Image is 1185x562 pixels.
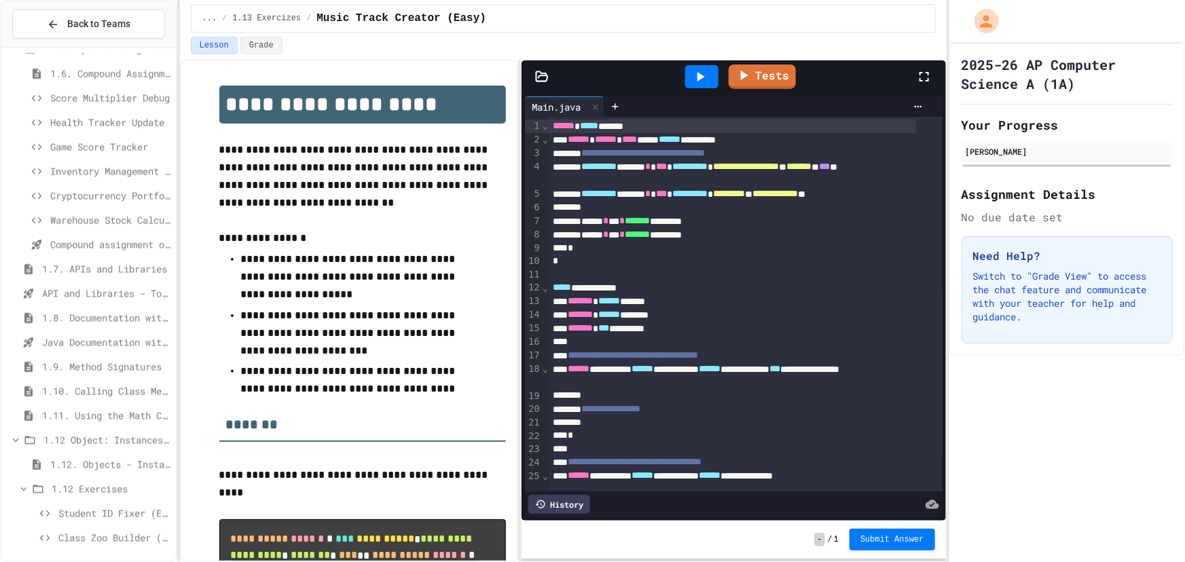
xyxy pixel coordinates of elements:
[50,115,170,130] span: Health Tracker Update
[525,322,542,335] div: 15
[232,13,301,24] span: 1.13 Exercizes
[525,470,542,483] div: 25
[834,534,839,545] span: 1
[542,363,549,374] span: Fold line
[306,13,311,24] span: /
[202,13,217,24] span: ...
[525,335,542,349] div: 16
[525,456,542,470] div: 24
[525,214,542,228] div: 7
[316,10,486,26] span: Music Track Creator (Easy)
[525,119,542,133] div: 1
[828,534,833,545] span: /
[525,242,542,255] div: 9
[525,349,542,362] div: 17
[729,64,796,89] a: Tests
[42,286,170,301] span: API and Libraries - Topic 1.7
[12,10,165,39] button: Back to Teams
[960,5,1002,37] div: My Account
[50,91,170,105] span: Score Multiplier Debug
[42,311,170,325] span: 1.8. Documentation with Comments and Preconditions
[525,416,542,430] div: 21
[962,115,1173,134] h2: Your Progress
[50,457,170,472] span: 1.12. Objects - Instances of Classes
[525,96,604,117] div: Main.java
[525,187,542,201] div: 5
[525,402,542,416] div: 20
[860,534,924,545] span: Submit Answer
[542,134,549,145] span: Fold line
[50,164,170,179] span: Inventory Management System
[50,189,170,203] span: Cryptocurrency Portfolio Debugger
[525,160,542,187] div: 4
[528,495,590,514] div: History
[58,531,170,545] span: Class Zoo Builder (Easy)
[542,120,549,131] span: Fold line
[962,185,1173,204] h2: Assignment Details
[973,248,1161,264] h3: Need Help?
[525,201,542,214] div: 6
[50,140,170,154] span: Game Score Tracker
[240,37,282,54] button: Grade
[58,506,170,521] span: Student ID Fixer (Easy)
[42,262,170,276] span: 1.7. APIs and Libraries
[525,228,542,242] div: 8
[542,282,549,293] span: Fold line
[525,430,542,443] div: 22
[966,145,1169,157] div: [PERSON_NAME]
[525,362,542,390] div: 18
[973,269,1161,324] p: Switch to "Grade View" to access the chat feature and communicate with your teacher for help and ...
[42,360,170,374] span: 1.9. Method Signatures
[542,470,549,481] span: Fold line
[525,147,542,160] div: 3
[42,335,170,350] span: Java Documentation with Comments - Topic 1.8
[42,384,170,398] span: 1.10. Calling Class Methods
[525,390,542,403] div: 19
[525,100,587,114] div: Main.java
[191,37,238,54] button: Lesson
[67,17,130,31] span: Back to Teams
[850,529,935,550] button: Submit Answer
[50,67,170,81] span: 1.6. Compound Assignment Operators
[52,482,170,496] span: 1.12 Exercises
[50,238,170,252] span: Compound assignment operators - Quiz
[525,255,542,268] div: 10
[50,213,170,227] span: Warehouse Stock Calculator
[525,281,542,295] div: 12
[222,13,227,24] span: /
[962,55,1173,93] h1: 2025-26 AP Computer Science A (1A)
[525,133,542,147] div: 2
[525,295,542,308] div: 13
[525,308,542,322] div: 14
[42,409,170,423] span: 1.11. Using the Math Class
[525,443,542,456] div: 23
[525,268,542,282] div: 11
[814,533,824,546] span: -
[43,433,170,447] span: 1.12 Object: Instances of Classes
[962,209,1173,225] div: No due date set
